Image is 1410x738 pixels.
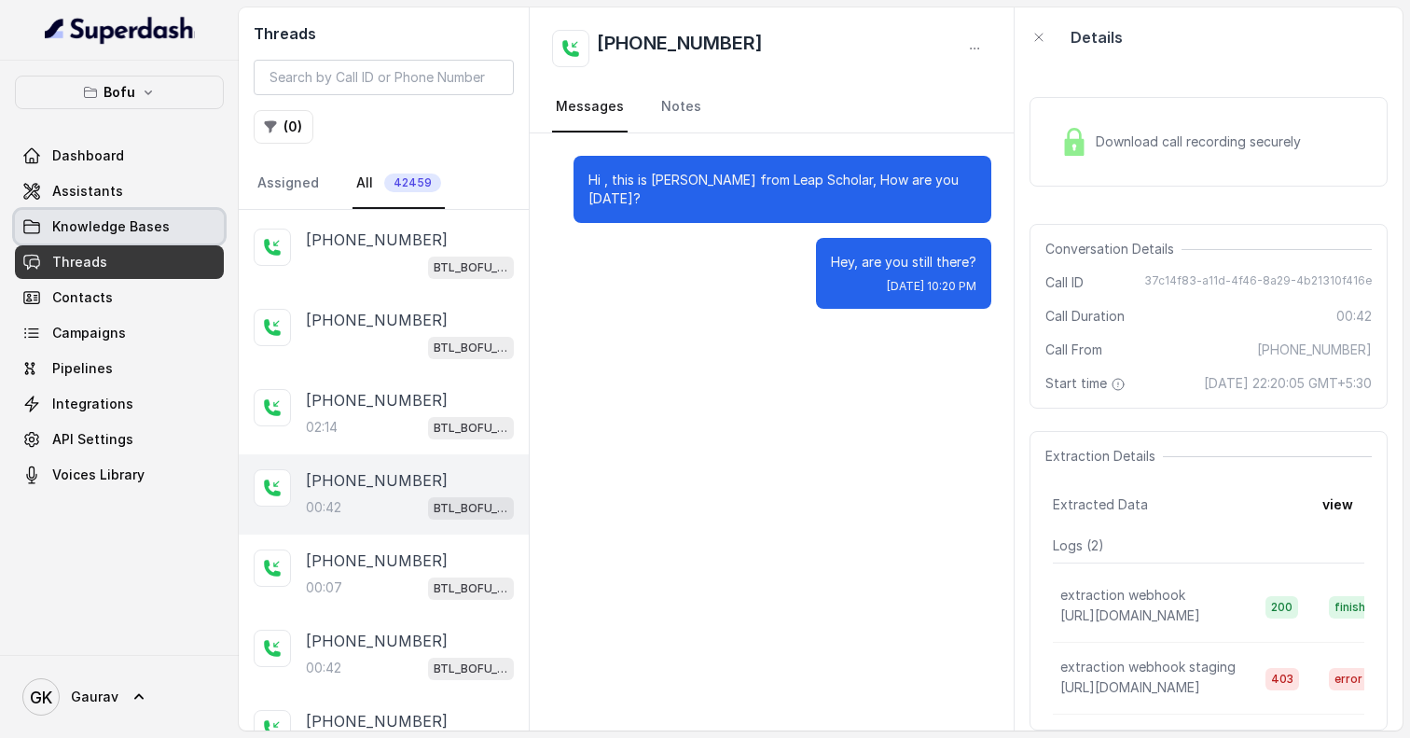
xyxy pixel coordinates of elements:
[306,578,342,597] p: 00:07
[254,159,323,209] a: Assigned
[1045,374,1129,393] span: Start time
[1257,341,1372,359] span: [PHONE_NUMBER]
[45,15,195,45] img: light.svg
[306,659,341,677] p: 00:42
[1204,374,1372,393] span: [DATE] 22:20:05 GMT+5:30
[71,688,118,706] span: Gaurav
[434,419,508,438] p: BTL_BOFU_KOLKATA_Uttam
[52,359,113,378] span: Pipelines
[15,423,224,456] a: API Settings
[1144,273,1372,292] span: 37c14f83-a11d-4f46-8a29-4b21310f416e
[306,229,448,251] p: [PHONE_NUMBER]
[1060,586,1185,605] p: extraction webhook
[1096,132,1308,151] span: Download call recording securely
[1053,536,1364,555] p: Logs ( 2 )
[352,159,445,209] a: All42459
[52,324,126,342] span: Campaigns
[1045,307,1125,326] span: Call Duration
[434,579,508,598] p: BTL_BOFU_KOLKATA_Uttam
[15,245,224,279] a: Threads
[306,418,338,437] p: 02:14
[104,81,135,104] p: Bofu
[1071,26,1123,49] p: Details
[434,499,508,518] p: BTL_BOFU_KOLKATA_Uttam
[1045,240,1182,258] span: Conversation Details
[1329,596,1385,619] span: finished
[887,279,976,294] span: [DATE] 10:20 PM
[15,76,224,109] button: Bofu
[15,352,224,385] a: Pipelines
[1045,341,1102,359] span: Call From
[15,387,224,421] a: Integrations
[52,146,124,165] span: Dashboard
[15,174,224,208] a: Assistants
[552,82,628,132] a: Messages
[15,671,224,723] a: Gaurav
[306,469,448,492] p: [PHONE_NUMBER]
[434,258,508,277] p: BTL_BOFU_KOLKATA_Uttam
[306,710,448,732] p: [PHONE_NUMBER]
[1329,668,1368,690] span: error
[434,339,508,357] p: BTL_BOFU_KOLKATA_Uttam
[1053,495,1148,514] span: Extracted Data
[254,22,514,45] h2: Threads
[434,660,508,678] p: BTL_BOFU_KOLKATA_Uttam
[306,550,448,572] p: [PHONE_NUMBER]
[15,281,224,314] a: Contacts
[597,30,763,67] h2: [PHONE_NUMBER]
[15,139,224,173] a: Dashboard
[52,430,133,449] span: API Settings
[384,174,441,192] span: 42459
[657,82,705,132] a: Notes
[1265,596,1298,619] span: 200
[52,217,170,236] span: Knowledge Bases
[1265,668,1299,690] span: 403
[1060,679,1200,695] span: [URL][DOMAIN_NAME]
[1060,128,1088,156] img: Lock Icon
[52,182,123,201] span: Assistants
[52,466,145,484] span: Voices Library
[52,288,113,307] span: Contacts
[30,688,52,707] text: GK
[1336,307,1372,326] span: 00:42
[254,159,514,209] nav: Tabs
[254,110,313,144] button: (0)
[254,60,514,95] input: Search by Call ID or Phone Number
[831,253,976,272] p: Hey, are you still there?
[1045,447,1163,466] span: Extraction Details
[306,309,448,331] p: [PHONE_NUMBER]
[552,82,991,132] nav: Tabs
[588,171,976,208] p: Hi , this is [PERSON_NAME] from Leap Scholar, How are you [DATE]?
[15,458,224,492] a: Voices Library
[15,316,224,350] a: Campaigns
[1060,607,1200,623] span: [URL][DOMAIN_NAME]
[15,210,224,244] a: Knowledge Bases
[1045,273,1084,292] span: Call ID
[52,253,107,272] span: Threads
[306,389,448,411] p: [PHONE_NUMBER]
[1060,658,1236,676] p: extraction webhook staging
[1311,488,1364,522] button: view
[306,630,448,652] p: [PHONE_NUMBER]
[52,395,133,413] span: Integrations
[306,498,341,517] p: 00:42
